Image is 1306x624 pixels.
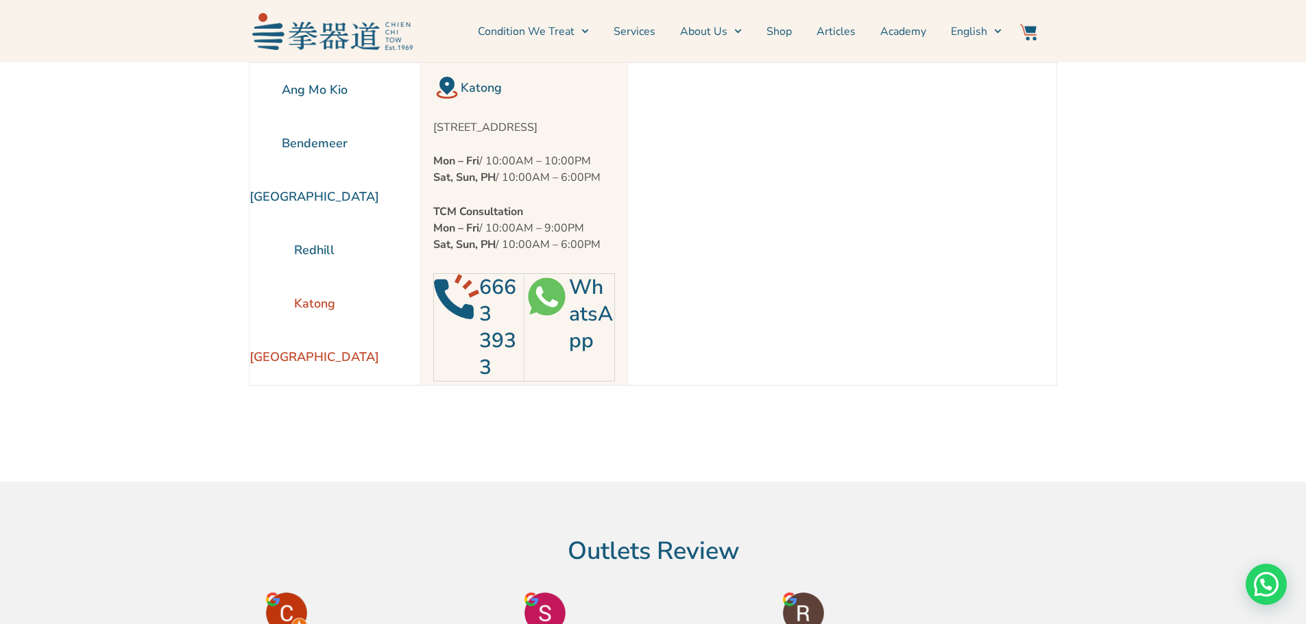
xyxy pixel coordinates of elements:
[433,204,523,236] strong: TCM Consultation Mon – Fri
[479,273,516,382] a: 6663 3933
[259,536,1048,566] h2: Outlets Review
[433,237,496,252] strong: Sat, Sun, PH
[433,153,479,169] strong: Mon – Fri
[766,14,792,49] a: Shop
[817,14,856,49] a: Articles
[433,203,615,253] p: / 10:00AM – 9:00PM / 10:00AM – 6:00PM
[461,78,615,97] h2: Katong
[569,273,613,355] a: WhatsApp
[680,14,742,49] a: About Us
[1246,564,1287,605] div: Need help? WhatsApp contact
[433,170,496,185] strong: Sat, Sun, PH
[951,23,987,40] span: English
[629,63,1017,385] iframe: madam partum by chien chi tow
[614,14,655,49] a: Services
[951,14,1002,49] a: Switch to English
[478,14,589,49] a: Condition We Treat
[880,14,926,49] a: Academy
[420,14,1002,49] nav: Menu
[433,119,615,136] p: [STREET_ADDRESS]
[1020,24,1037,40] img: Website Icon-03
[433,153,615,186] p: / 10:00AM – 10:00PM / 10:00AM – 6:00PM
